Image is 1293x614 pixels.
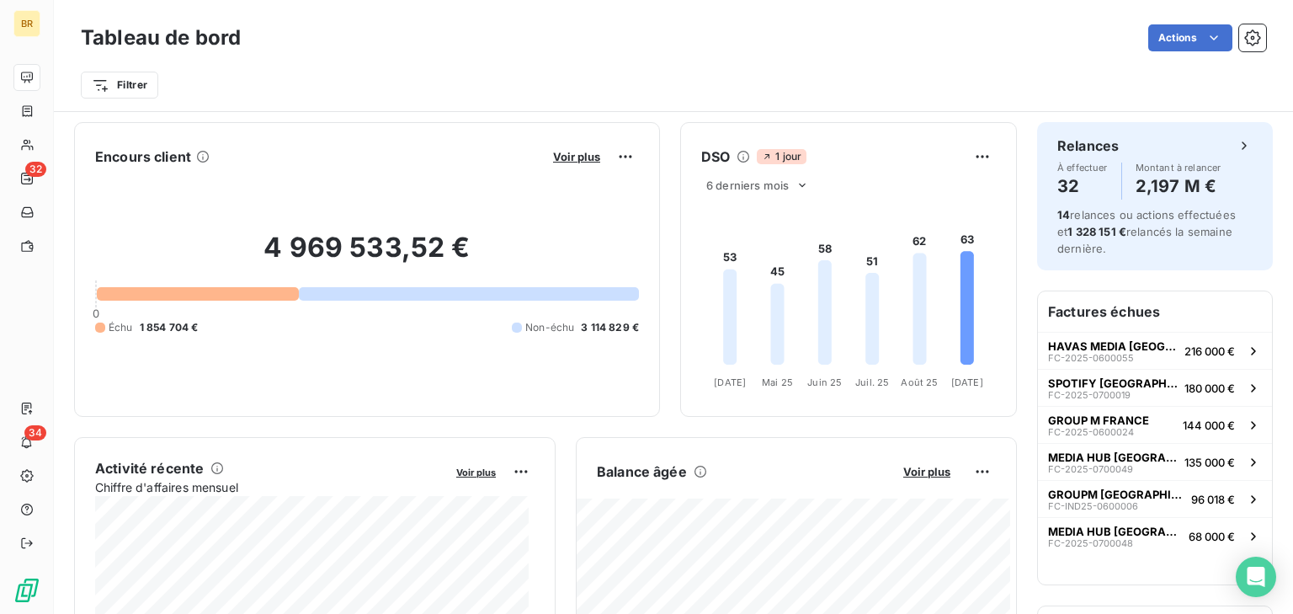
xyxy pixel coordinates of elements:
[525,320,574,335] span: Non-échu
[898,464,955,479] button: Voir plus
[901,376,938,388] tspan: Août 25
[93,307,99,320] span: 0
[903,465,950,478] span: Voir plus
[1038,517,1272,554] button: MEDIA HUB [GEOGRAPHIC_DATA]FC-2025-070004868 000 €
[95,231,639,281] h2: 4 969 533,52 €
[1057,136,1119,156] h6: Relances
[1048,339,1178,353] span: HAVAS MEDIA [GEOGRAPHIC_DATA]
[95,147,191,167] h6: Encours client
[1184,382,1235,395] span: 180 000 €
[706,179,789,192] span: 6 derniers mois
[13,577,40,604] img: Logo LeanPay
[456,467,496,478] span: Voir plus
[95,478,444,496] span: Chiffre d'affaires mensuel
[553,150,600,163] span: Voir plus
[1057,208,1070,222] span: 14
[1136,163,1221,173] span: Montant à relancer
[1038,443,1272,480] button: MEDIA HUB [GEOGRAPHIC_DATA]FC-2025-0700049135 000 €
[24,425,46,440] span: 34
[714,376,746,388] tspan: [DATE]
[951,376,983,388] tspan: [DATE]
[1148,24,1232,51] button: Actions
[1184,344,1235,358] span: 216 000 €
[1048,488,1184,501] span: GROUPM [GEOGRAPHIC_DATA]
[757,149,806,164] span: 1 jour
[1189,530,1235,543] span: 68 000 €
[1048,390,1131,400] span: FC-2025-0700019
[548,149,605,164] button: Voir plus
[1038,291,1272,332] h6: Factures échues
[1038,406,1272,443] button: GROUP M FRANCEFC-2025-0600024144 000 €
[109,320,133,335] span: Échu
[25,162,46,177] span: 32
[1048,538,1133,548] span: FC-2025-0700048
[1136,173,1221,200] h4: 2,197 M €
[1067,225,1126,238] span: 1 328 151 €
[1183,419,1235,432] span: 144 000 €
[1048,376,1178,390] span: SPOTIFY [GEOGRAPHIC_DATA]
[1057,208,1236,255] span: relances ou actions effectuées et relancés la semaine dernière.
[1191,493,1235,506] span: 96 018 €
[1048,427,1134,437] span: FC-2025-0600024
[807,376,842,388] tspan: Juin 25
[762,376,793,388] tspan: Mai 25
[1048,525,1182,538] span: MEDIA HUB [GEOGRAPHIC_DATA]
[95,458,204,478] h6: Activité récente
[1038,480,1272,517] button: GROUPM [GEOGRAPHIC_DATA]FC-IND25-060000696 018 €
[855,376,889,388] tspan: Juil. 25
[1184,456,1235,469] span: 135 000 €
[1048,464,1133,474] span: FC-2025-0700049
[1048,451,1178,464] span: MEDIA HUB [GEOGRAPHIC_DATA]
[1038,332,1272,369] button: HAVAS MEDIA [GEOGRAPHIC_DATA]FC-2025-0600055216 000 €
[1057,173,1108,200] h4: 32
[81,23,241,53] h3: Tableau de bord
[1048,353,1134,363] span: FC-2025-0600055
[701,147,730,167] h6: DSO
[1057,163,1108,173] span: À effectuer
[1038,369,1272,406] button: SPOTIFY [GEOGRAPHIC_DATA]FC-2025-0700019180 000 €
[1048,414,1149,427] span: GROUP M FRANCE
[140,320,199,335] span: 1 854 704 €
[81,72,158,99] button: Filtrer
[581,320,639,335] span: 3 114 829 €
[451,464,501,479] button: Voir plus
[597,462,687,482] h6: Balance âgée
[1048,501,1138,511] span: FC-IND25-0600006
[1236,557,1276,597] div: Open Intercom Messenger
[13,10,40,37] div: BR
